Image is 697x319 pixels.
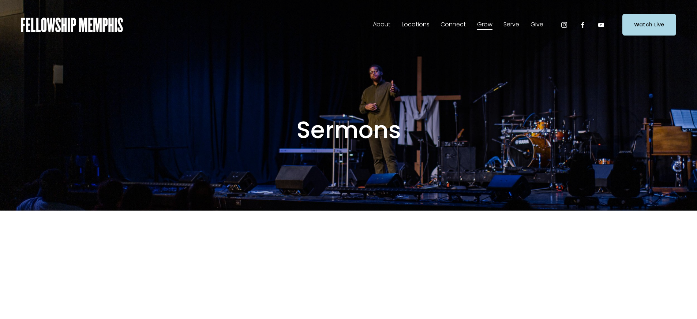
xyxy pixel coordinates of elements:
[503,19,519,30] span: Serve
[402,19,430,30] span: Locations
[373,19,390,30] span: About
[597,21,605,29] a: YouTube
[441,19,466,31] a: folder dropdown
[402,19,430,31] a: folder dropdown
[477,19,492,31] a: folder dropdown
[441,19,466,30] span: Connect
[531,19,543,31] a: folder dropdown
[21,18,123,32] img: Fellowship Memphis
[561,21,568,29] a: Instagram
[184,116,513,145] h1: Sermons
[373,19,390,31] a: folder dropdown
[531,19,543,30] span: Give
[622,14,676,36] a: Watch Live
[477,19,492,30] span: Grow
[579,21,587,29] a: Facebook
[503,19,519,31] a: folder dropdown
